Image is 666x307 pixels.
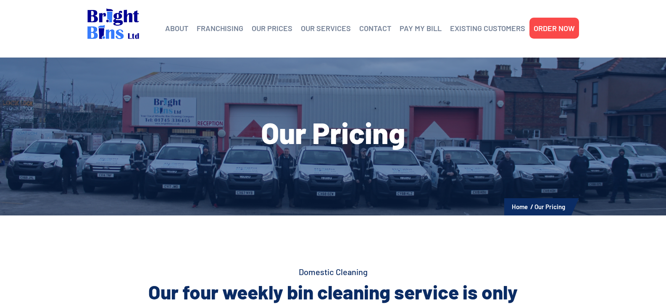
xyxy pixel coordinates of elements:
a: CONTACT [359,22,391,34]
h4: Domestic Cleaning [87,266,579,278]
h1: Our Pricing [87,118,579,147]
a: OUR SERVICES [301,22,351,34]
a: EXISTING CUSTOMERS [450,22,525,34]
a: Home [512,203,528,210]
a: FRANCHISING [197,22,243,34]
li: Our Pricing [534,201,565,212]
a: PAY MY BILL [400,22,442,34]
a: ORDER NOW [534,22,575,34]
a: OUR PRICES [252,22,292,34]
a: ABOUT [165,22,188,34]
